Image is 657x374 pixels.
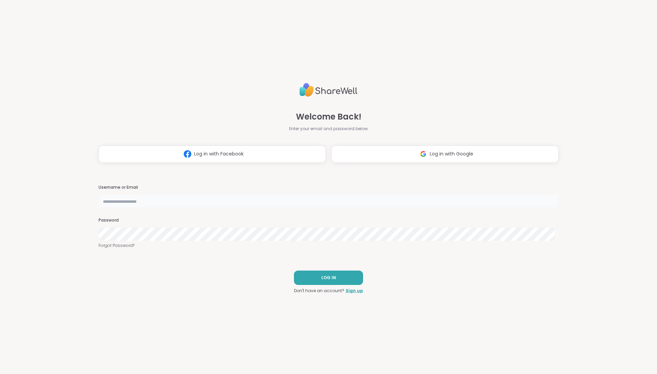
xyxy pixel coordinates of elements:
[194,150,244,158] span: Log in with Facebook
[331,146,558,163] button: Log in with Google
[294,288,344,294] span: Don't have an account?
[346,288,363,294] a: Sign up
[321,275,336,281] span: LOG IN
[99,146,326,163] button: Log in with Facebook
[417,148,430,160] img: ShareWell Logomark
[181,148,194,160] img: ShareWell Logomark
[299,80,358,100] img: ShareWell Logo
[289,126,368,132] span: Enter your email and password below
[99,185,558,190] h3: Username or Email
[294,271,363,285] button: LOG IN
[99,242,558,249] a: Forgot Password?
[99,217,558,223] h3: Password
[296,111,361,123] span: Welcome Back!
[430,150,473,158] span: Log in with Google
